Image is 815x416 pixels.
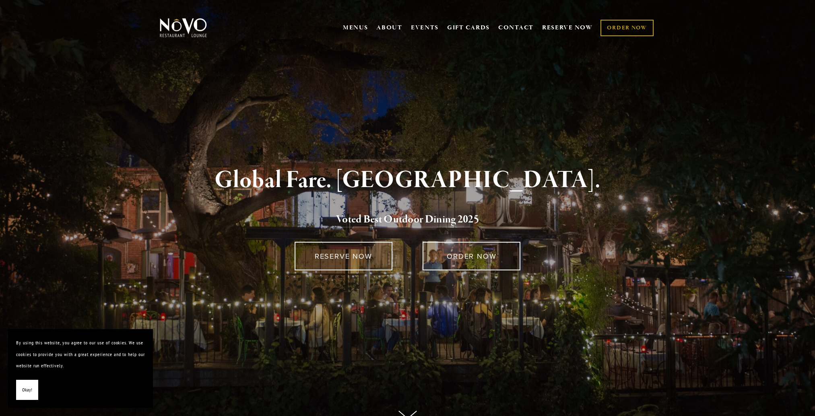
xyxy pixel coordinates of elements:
section: Cookie banner [8,329,153,408]
a: RESERVE NOW [295,242,392,270]
a: GIFT CARDS [447,20,490,35]
img: Novo Restaurant &amp; Lounge [158,18,208,38]
a: Voted Best Outdoor Dining 202 [336,212,474,228]
span: Okay! [22,384,32,396]
h2: 5 [173,211,642,228]
a: ABOUT [376,24,402,32]
a: MENUS [343,24,368,32]
a: EVENTS [411,24,439,32]
p: By using this website, you agree to our use of cookies. We use cookies to provide you with a grea... [16,337,145,372]
a: RESERVE NOW [542,20,593,35]
a: ORDER NOW [600,20,653,36]
a: CONTACT [498,20,534,35]
a: ORDER NOW [423,242,520,270]
button: Okay! [16,380,38,400]
strong: Global Fare. [GEOGRAPHIC_DATA]. [215,165,600,196]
